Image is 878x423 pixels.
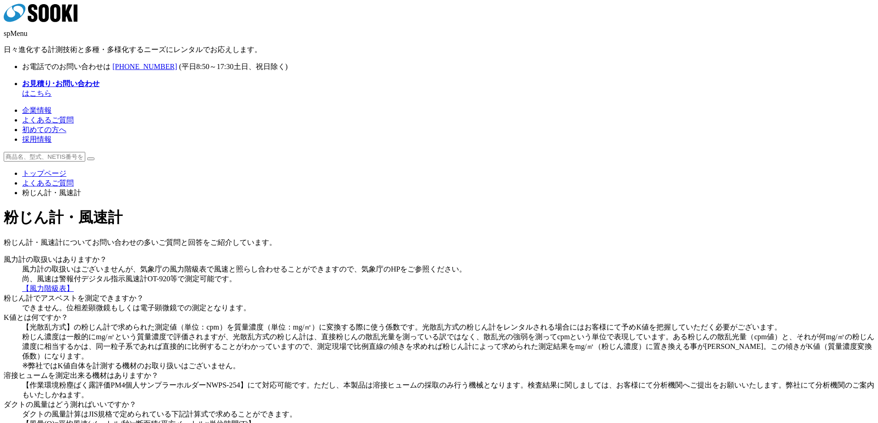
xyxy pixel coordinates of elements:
span: (平日 ～ 土日、祝日除く) [179,63,288,70]
dd: 【作業環境粉塵ばく露評価PM4個人サンプラーホルダーNWPS-254】にて対応可能です。ただし、本製品は溶接ヒュームの採取のみ行う機械となります。検査結果に関しましては、お客様にて分析機関へご提... [22,381,874,400]
span: 8:50 [196,63,209,70]
a: トップページ [22,169,66,177]
a: [PHONE_NUMBER] [112,63,177,70]
input: 商品名、型式、NETIS番号を入力してください [4,152,85,162]
dd: 【光散乱方式】の粉じん計で求められた測定値（単位：cpm）を質量濃度（単位：mg/㎥）に変換する際に使う係数です。光散乱方式の粉じん計をレンタルされる場合にはお客様にて予めK値を把握していただく... [22,323,874,371]
a: よくあるご質問 [22,116,74,124]
strong: お見積り･お問い合わせ [22,80,100,87]
a: 初めての方へ [22,126,66,133]
a: 企業情報 [22,106,52,114]
span: お電話でのお問い合わせは [22,63,111,70]
dt: 溶接ヒュームを測定出来る機材はありますか？ [4,371,874,381]
dd: 風力計の取扱いはございませんが、気象庁の風力階級表で風速と照らし合わせることができますので、気象庁のHPをご参照ください。 尚、風速は警報付デジタル指示風速計OT-920等で測定可能です。 [22,265,874,294]
li: 粉じん計・風速計 [22,188,874,198]
span: はこちら [22,80,100,97]
a: お見積り･お問い合わせはこちら [22,80,100,97]
a: 【風力階級表】 [22,284,74,292]
a: 採用情報 [22,135,52,143]
dd: できません。位相差顕微鏡もしくは電子顕微鏡での測定となります。 [22,303,874,313]
p: 粉じん計・風速計についてお問い合わせの多いご質問と回答をご紹介しています。 [4,238,874,248]
span: 17:30 [217,63,233,70]
dt: 風力計の取扱いはありますか？ [4,255,874,265]
h1: 粉じん計・風速計 [4,208,874,228]
dt: 粉じん計でアスベストを測定できますか？ [4,294,874,303]
dt: ダクトの風量はどう測ればいいですか？ [4,400,874,410]
p: 日々進化する計測技術と多種・多様化するニーズにレンタルでお応えします。 [4,45,874,55]
a: よくあるご質問 [22,179,74,187]
dt: K値とは何ですか？ [4,313,874,323]
span: spMenu [4,29,28,37]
